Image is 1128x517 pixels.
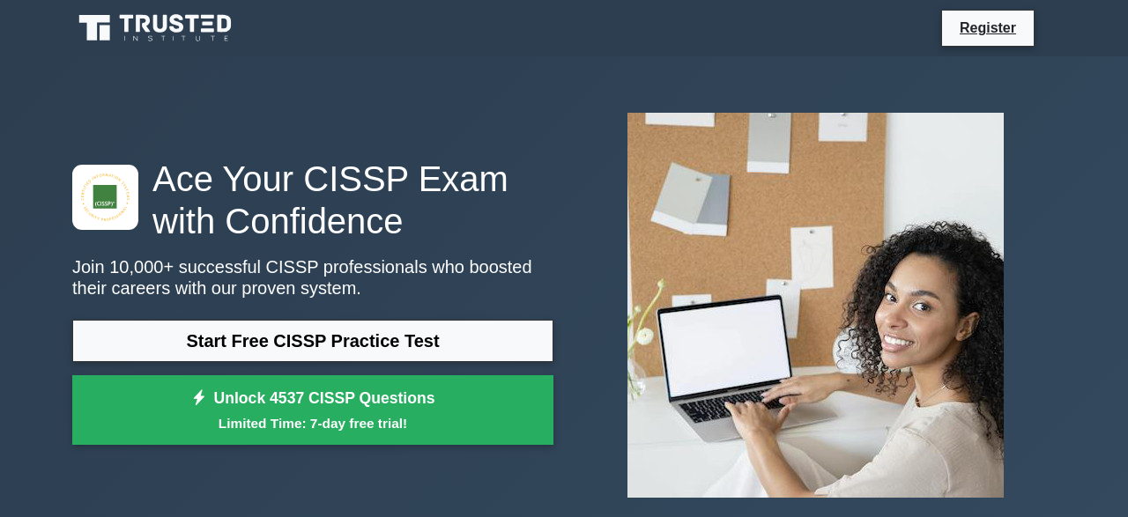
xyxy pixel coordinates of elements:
a: Start Free CISSP Practice Test [72,320,553,362]
a: Register [949,17,1027,39]
a: Unlock 4537 CISSP QuestionsLimited Time: 7-day free trial! [72,375,553,446]
h1: Ace Your CISSP Exam with Confidence [72,158,553,242]
small: Limited Time: 7-day free trial! [94,413,531,433]
p: Join 10,000+ successful CISSP professionals who boosted their careers with our proven system. [72,256,553,299]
